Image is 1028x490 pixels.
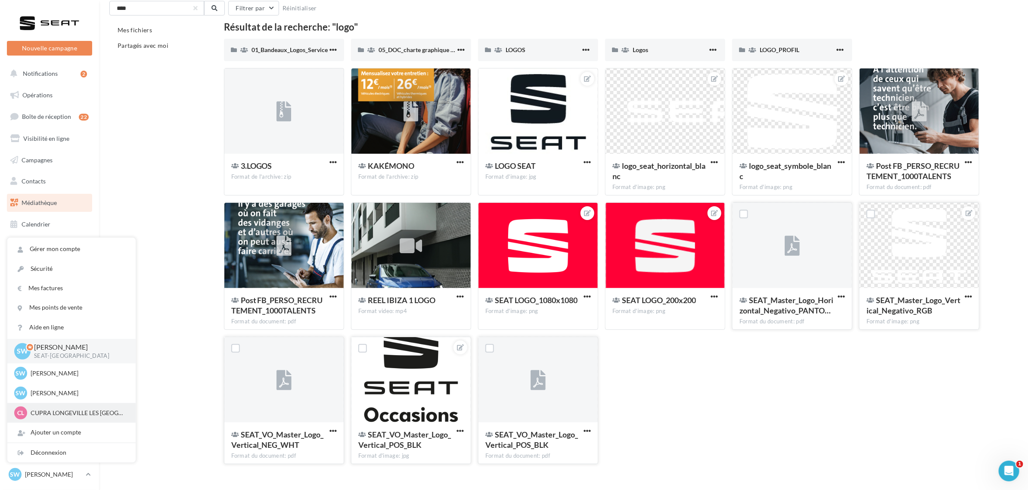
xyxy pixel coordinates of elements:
p: [PERSON_NAME] [31,369,125,378]
span: SEAT LOGO_200x200 [622,295,696,305]
a: Gérer mon compte [7,239,136,259]
span: REEL IBIZA 1 LOGO [368,295,435,305]
span: logo_seat_symbole_blanc [739,161,831,181]
p: [PERSON_NAME] [31,389,125,397]
div: Format d'image: png [612,307,718,315]
span: SEAT_Master_Logo_Vertical_Negativo_RGB [867,295,960,315]
span: Logos [633,46,648,53]
span: SW [16,369,26,378]
span: 05_DOC_charte graphique + Guidelines [379,46,484,53]
a: Mes points de vente [7,298,136,317]
span: logo_seat_horizontal_blanc [612,161,705,181]
a: Sécurité [7,259,136,279]
div: Ajouter un compte [7,423,136,442]
p: [PERSON_NAME] [34,342,122,352]
iframe: Intercom live chat [999,461,1019,481]
div: Format d'image: png [612,183,718,191]
a: Opérations [5,86,94,104]
span: Post FB _PERSO_RECRUTEMENT_1000TALENTS [867,161,960,181]
span: Post FB_PERSO_RECRUTEMENT_1000TALENTS [231,295,323,315]
a: Mes factures [7,279,136,298]
span: KAKÉMONO [368,161,414,171]
div: Format d'image: png [739,183,845,191]
p: SEAT-[GEOGRAPHIC_DATA] [34,352,122,360]
button: Filtrer par [228,1,279,16]
span: 1 [1016,461,1023,468]
div: Déconnexion [7,443,136,462]
div: Format du document: pdf [231,318,337,326]
p: CUPRA LONGEVILLE LES [GEOGRAPHIC_DATA] [31,409,125,417]
p: [PERSON_NAME] [25,470,82,479]
a: Campagnes DataOnDemand [5,265,94,291]
button: Réinitialiser [279,3,320,13]
span: SEAT_VO_Master_Logo_Vertical_POS_BLK [485,430,578,450]
div: Format d'image: png [867,318,972,326]
a: Boîte de réception22 [5,107,94,126]
div: Format d'image: jpg [485,173,591,181]
div: Format d'image: jpg [358,452,464,460]
a: PLV et print personnalisable [5,236,94,262]
div: 2 [81,71,87,78]
span: Notifications [23,70,58,77]
span: Calendrier [22,220,50,228]
span: SW [17,346,28,356]
span: LOGO SEAT [495,161,536,171]
span: Opérations [22,91,53,99]
span: SEAT_Master_Logo_Horizontal_Negativo_PANTONE [739,295,833,315]
a: Médiathèque [5,194,94,212]
span: Partagés avec moi [118,42,168,49]
span: 01_Bandeaux_Logos_Service [252,46,328,53]
span: SEAT LOGO_1080x1080 [495,295,578,305]
span: Campagnes [22,156,53,163]
div: Format du document: pdf [485,452,591,460]
div: Résultat de la recherche: "logo" [224,22,980,32]
span: LOGOS [506,46,525,53]
div: 22 [79,114,89,121]
span: LOGO_PROFIL [760,46,799,53]
a: Calendrier [5,215,94,233]
span: Visibilité en ligne [23,135,69,142]
a: Visibilité en ligne [5,130,94,148]
a: Campagnes [5,151,94,169]
div: Format du document: pdf [231,452,337,460]
span: SEAT_VO_Master_Logo_Vertical_NEG_WHT [231,430,324,450]
span: SW [10,470,20,479]
span: 3.LOGOS [241,161,272,171]
button: Nouvelle campagne [7,41,92,56]
div: Format de l'archive: zip [358,173,464,181]
a: Aide en ligne [7,318,136,337]
span: SW [16,389,26,397]
span: Contacts [22,177,46,185]
div: Format d'image: png [485,307,591,315]
div: Format du document: pdf [867,183,972,191]
span: SEAT_VO_Master_Logo_Vertical_POS_BLK [358,430,451,450]
a: Contacts [5,172,94,190]
button: Notifications 2 [5,65,90,83]
span: Mes fichiers [118,26,152,34]
div: Format de l'archive: zip [231,173,337,181]
a: SW [PERSON_NAME] [7,466,92,483]
span: Médiathèque [22,199,57,206]
span: Boîte de réception [22,113,71,120]
div: Format video: mp4 [358,307,464,315]
div: Format du document: pdf [739,318,845,326]
span: CL [17,409,24,417]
